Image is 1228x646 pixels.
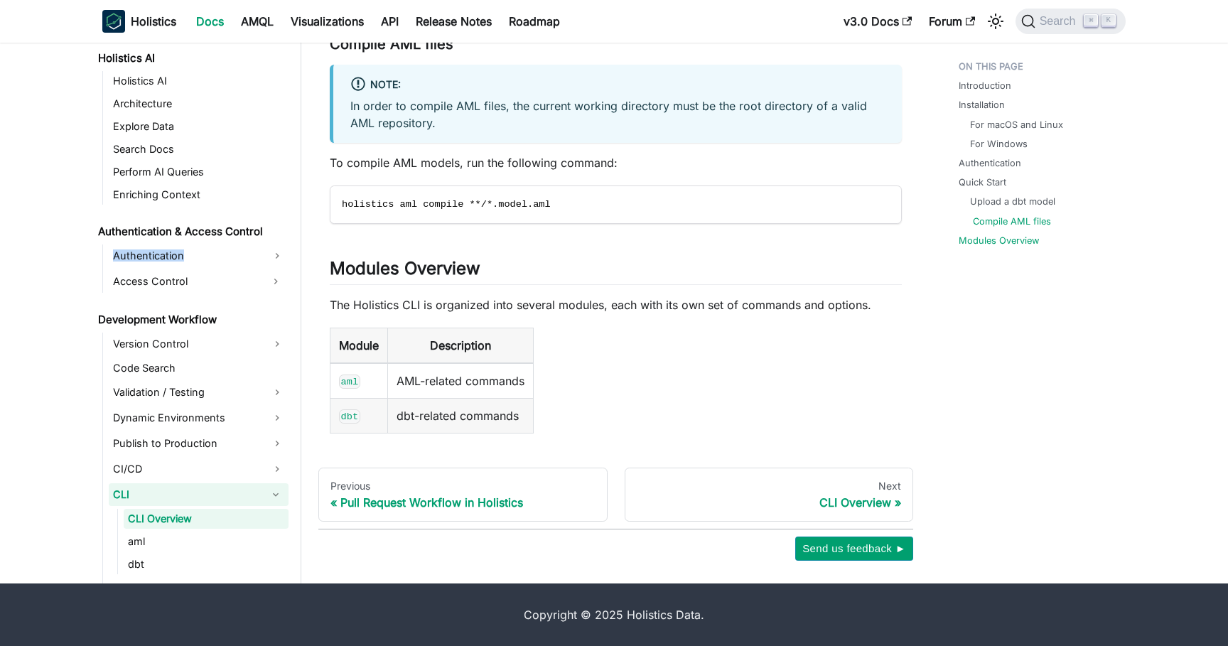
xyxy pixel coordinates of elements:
[959,98,1005,112] a: Installation
[188,10,232,33] a: Docs
[970,118,1063,131] a: For macOS and Linux
[131,13,176,30] b: Holistics
[330,480,596,492] div: Previous
[109,162,289,182] a: Perform AI Queries
[339,375,360,389] code: aml
[407,10,500,33] a: Release Notes
[109,381,289,404] a: Validation / Testing
[162,606,1066,623] div: Copyright © 2025 Holistics Data.
[263,577,289,600] button: Expand sidebar category 'dbt Integration'
[1102,14,1116,27] kbd: K
[970,195,1055,208] a: Upload a dbt model
[109,270,263,293] a: Access Control
[330,296,902,313] p: The Holistics CLI is organized into several modules, each with its own set of commands and options.
[232,10,282,33] a: AMQL
[263,483,289,506] button: Collapse sidebar category 'CLI'
[109,139,289,159] a: Search Docs
[330,154,902,171] p: To compile AML models, run the following command:
[970,137,1028,151] a: For Windows
[339,374,360,388] a: aml
[109,333,289,355] a: Version Control
[124,509,289,529] a: CLI Overview
[802,539,906,558] span: Send us feedback ►
[330,495,596,510] div: Pull Request Workflow in Holistics
[959,156,1021,170] a: Authentication
[388,399,534,434] td: dbt-related commands
[109,358,289,378] a: Code Search
[388,328,534,364] th: Description
[318,468,913,522] nav: Docs pages
[102,10,125,33] img: Holistics
[330,36,902,53] h3: Compile AML files
[1035,15,1084,28] span: Search
[94,48,289,68] a: Holistics AI
[94,222,289,242] a: Authentication & Access Control
[109,185,289,205] a: Enriching Context
[263,270,289,293] button: Expand sidebar category 'Access Control'
[350,97,885,131] p: In order to compile AML files, the current working directory must be the root directory of a vali...
[109,407,289,429] a: Dynamic Environments
[124,532,289,551] a: aml
[795,537,913,561] button: Send us feedback ►
[973,215,1051,228] a: Compile AML files
[835,10,920,33] a: v3.0 Docs
[109,458,289,480] a: CI/CD
[94,310,289,330] a: Development Workflow
[1016,9,1126,34] button: Search (Command+K)
[330,258,902,285] h2: Modules Overview
[109,117,289,136] a: Explore Data
[959,79,1011,92] a: Introduction
[920,10,984,33] a: Forum
[102,10,176,33] a: HolisticsHolistics
[388,363,534,399] td: AML-related commands
[1084,14,1098,27] kbd: ⌘
[637,480,902,492] div: Next
[339,409,360,423] a: dbt
[318,468,608,522] a: PreviousPull Request Workflow in Holistics
[625,468,914,522] a: NextCLI Overview
[124,554,289,574] a: dbt
[500,10,569,33] a: Roadmap
[109,483,263,506] a: CLI
[637,495,902,510] div: CLI Overview
[959,176,1006,189] a: Quick Start
[984,10,1007,33] button: Switch between dark and light mode (currently light mode)
[350,76,885,95] div: Note:
[959,234,1039,247] a: Modules Overview
[342,199,551,210] span: holistics aml compile **/*.model.aml
[330,328,388,364] th: Module
[109,71,289,91] a: Holistics AI
[109,432,289,455] a: Publish to Production
[372,10,407,33] a: API
[109,94,289,114] a: Architecture
[109,577,263,600] a: dbt Integration
[109,244,289,267] a: Authentication
[282,10,372,33] a: Visualizations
